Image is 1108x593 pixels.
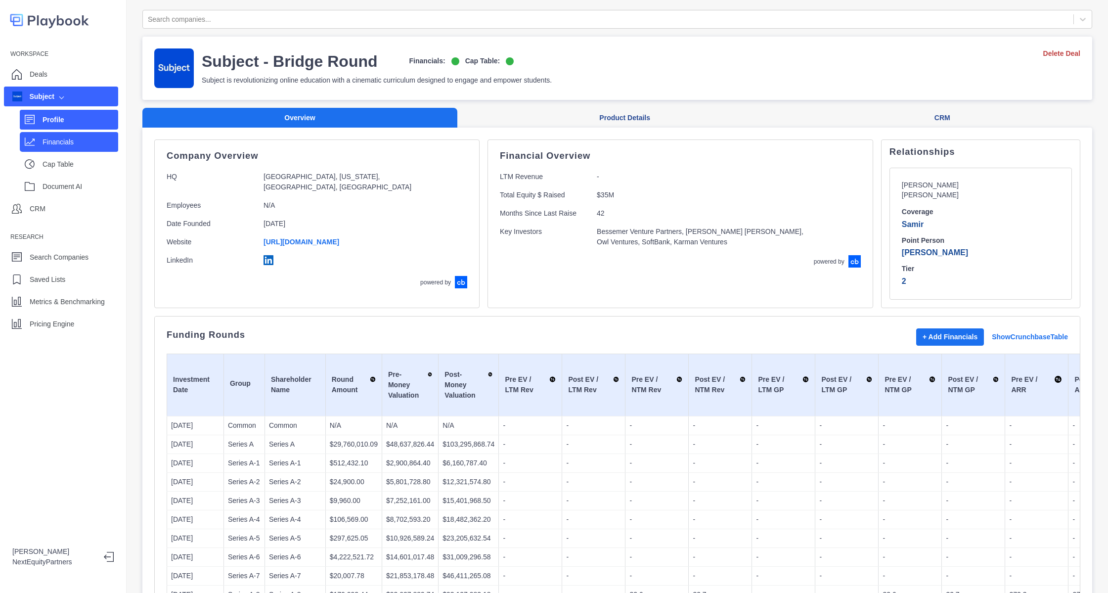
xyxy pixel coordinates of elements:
img: on-logo [506,57,514,65]
button: Product Details [457,108,792,128]
p: - [819,571,874,581]
img: Sort [993,374,999,384]
p: Key Investors [500,227,589,247]
p: [DATE] [171,514,220,525]
p: Series A-6 [269,552,321,562]
p: - [693,571,748,581]
p: Financials [43,137,118,147]
p: - [756,571,811,581]
p: - [566,477,621,487]
p: LinkedIn [167,255,256,268]
p: - [503,552,558,562]
p: - [883,571,937,581]
p: - [629,552,684,562]
div: Investment Date [173,374,218,395]
p: Months Since Last Raise [500,208,589,219]
p: - [946,477,1001,487]
p: - [819,477,874,487]
p: - [629,458,684,468]
img: Sort [488,369,493,379]
p: - [629,477,684,487]
p: - [629,571,684,581]
p: - [566,533,621,544]
div: Subject [12,91,54,102]
p: Pricing Engine [30,319,74,329]
p: 42 [597,208,813,219]
p: $35M [597,190,813,200]
img: Sort [1054,374,1062,384]
img: company-logo [154,48,194,88]
p: - [1009,496,1064,506]
p: - [693,420,748,431]
p: - [566,514,621,525]
p: - [756,514,811,525]
p: $31,009,296.58 [443,552,494,562]
a: Delete Deal [1043,48,1080,59]
p: $5,801,728.80 [386,477,434,487]
p: powered by [814,257,844,266]
p: - [629,514,684,525]
p: $46,411,265.08 [443,571,494,581]
p: Cap Table [43,159,118,170]
p: Cap Table: [465,56,500,66]
p: Series A-3 [269,496,321,506]
p: Document AI [43,182,118,192]
p: - [629,439,684,450]
p: $21,853,178.48 [386,571,434,581]
p: $48,637,826.44 [386,439,434,450]
p: Series A-3 [228,496,261,506]
p: - [756,533,811,544]
p: $103,295,868.74 [443,439,494,450]
p: - [883,477,937,487]
p: - [883,496,937,506]
p: $106,569.00 [330,514,378,525]
p: - [503,496,558,506]
h6: Tier [902,265,1060,274]
p: [DATE] [171,533,220,544]
p: - [1009,458,1064,468]
p: - [819,496,874,506]
p: - [819,533,874,544]
p: NextEquityPartners [12,557,96,567]
p: - [756,552,811,562]
p: - [819,552,874,562]
p: $2,900,864.40 [386,458,434,468]
p: Series A-6 [228,552,261,562]
div: Round Amount [332,374,376,395]
img: on-logo [451,57,459,65]
p: - [1009,420,1064,431]
p: - [503,514,558,525]
p: - [503,439,558,450]
p: - [883,458,937,468]
p: - [756,458,811,468]
button: CRM [792,108,1092,128]
button: Overview [142,108,457,128]
p: - [946,496,1001,506]
p: Series A [269,439,321,450]
div: Post EV / LTM Rev [568,374,619,395]
p: Profile [43,115,118,125]
p: - [819,420,874,431]
p: - [629,533,684,544]
p: Series A-7 [269,571,321,581]
div: Pre EV / NTM Rev [631,374,682,395]
p: Samir [902,219,1060,230]
div: Pre EV / ARR [1011,374,1062,395]
p: - [566,439,621,450]
p: Bessemer Venture Partners, [PERSON_NAME] [PERSON_NAME], Owl Ventures, SoftBank, Karman Ventures [597,227,813,247]
p: - [693,496,748,506]
button: + Add Financials [916,328,984,346]
img: crunchbase-logo [848,255,861,268]
p: [DATE] [264,219,444,229]
p: - [946,552,1001,562]
p: Series A-1 [269,458,321,468]
div: Shareholder Name [271,374,319,395]
p: Relationships [889,148,1072,156]
p: - [756,439,811,450]
h3: Subject - Bridge Round [202,51,378,71]
p: [DATE] [171,439,220,450]
a: [URL][DOMAIN_NAME] [264,238,339,246]
p: [DATE] [171,496,220,506]
p: Series A-2 [269,477,321,487]
p: - [819,458,874,468]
